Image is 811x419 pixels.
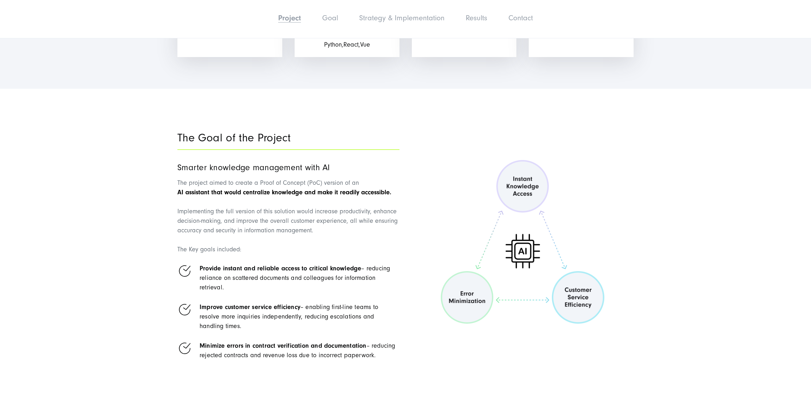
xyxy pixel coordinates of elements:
[324,41,343,48] span: Python,
[360,41,370,48] span: Vue
[177,189,391,196] strong: AI assistant that would centralize knowledge and make it readily accessible.
[359,14,444,22] a: Strategy & Implementation
[177,245,399,254] p: The Key goals included:
[343,41,360,48] span: React,
[278,342,367,349] strong: verification and documentation
[466,14,487,22] a: Results
[508,14,533,22] a: Contact
[322,14,338,22] a: Goal
[177,178,399,197] p: The project aimed to create a Proof of Concept (PoC) version of an
[412,158,634,325] img: A diagram showing the interconnected benefits of an AI system | AI Chatbot SUNZINET
[200,265,361,272] strong: Provide instant and reliable access to critical knowledge
[200,303,300,311] strong: Improve customer service efficiency
[177,131,399,145] h2: The Goal of the Project
[177,341,399,360] li: – reducing rejected contracts and revenue loss due to incorrect paperwork.
[177,302,399,331] li: – enabling first-line teams to resolve more inquiries independently, reducing escalations and han...
[177,207,399,235] p: Implementing the full version of this solution would increase productivity, enhance decision-maki...
[177,264,399,292] li: – reducing reliance on scattered documents and colleagues for information retrieval.
[177,161,399,174] h3: Smarter knowledge management with AI
[278,14,301,22] a: Project
[200,342,275,349] strong: Minimize errors in contract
